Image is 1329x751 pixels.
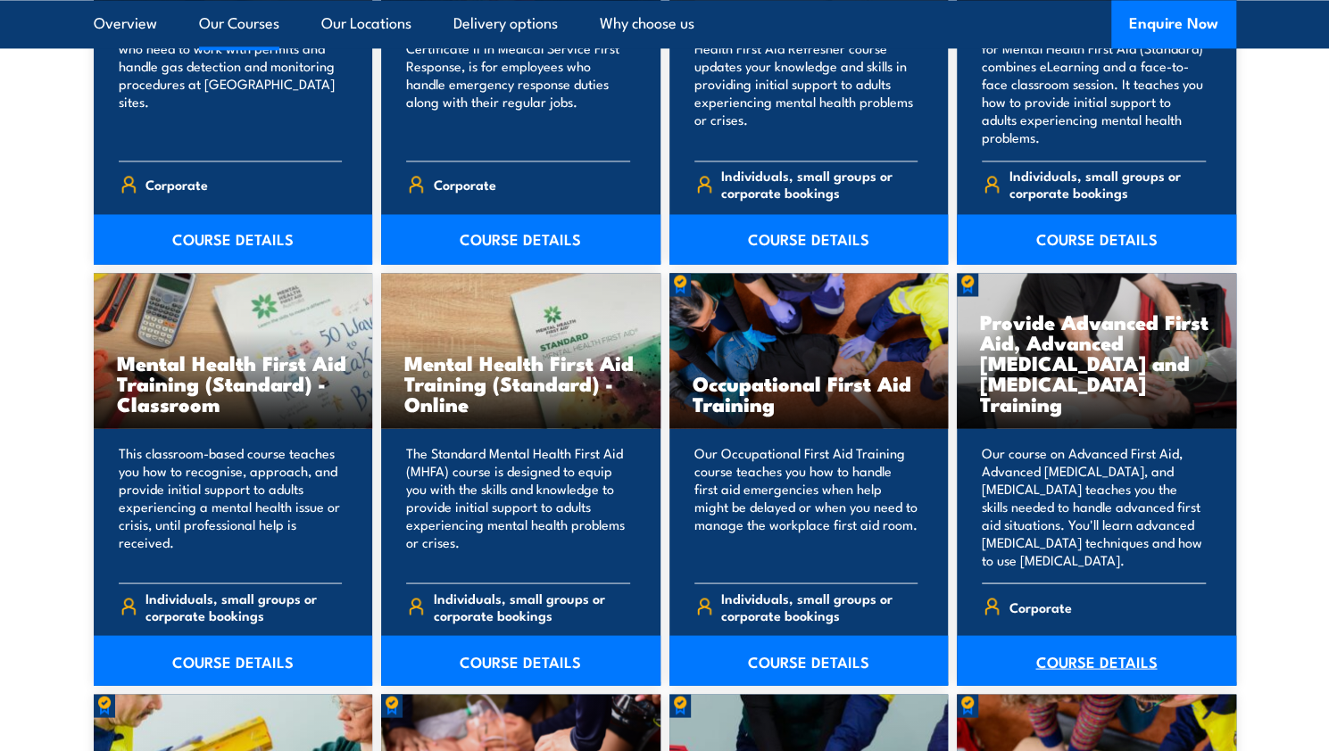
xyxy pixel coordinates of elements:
[721,167,918,201] span: Individuals, small groups or corporate bookings
[693,372,926,413] h3: Occupational First Aid Training
[669,635,949,685] a: COURSE DETAILS
[94,214,373,264] a: COURSE DETAILS
[1009,592,1072,620] span: Corporate
[980,310,1213,413] h3: Provide Advanced First Aid, Advanced [MEDICAL_DATA] and [MEDICAL_DATA] Training
[406,443,630,568] p: The Standard Mental Health First Aid (MHFA) course is designed to equip you with the skills and k...
[982,21,1206,146] p: This blended MHFA accredited course for Mental Health First Aid (Standard) combines eLearning and...
[119,443,343,568] p: This classroom-based course teaches you how to recognise, approach, and provide initial support t...
[145,589,342,623] span: Individuals, small groups or corporate bookings
[117,351,350,413] h3: Mental Health First Aid Training (Standard) - Classroom
[957,635,1236,685] a: COURSE DETAILS
[721,589,918,623] span: Individuals, small groups or corporate bookings
[119,21,343,146] p: This unit trains and assesses students who need to work with permits and handle gas detection and...
[404,351,637,413] h3: Mental Health First Aid Training (Standard) - Online
[982,443,1206,568] p: Our course on Advanced First Aid, Advanced [MEDICAL_DATA], and [MEDICAL_DATA] teaches you the ski...
[434,170,496,198] span: Corporate
[669,214,949,264] a: COURSE DETAILS
[694,21,918,146] p: The MHFA accredited blended Mental Health First Aid Refresher course updates your knowledge and s...
[381,635,660,685] a: COURSE DETAILS
[145,170,208,198] span: Corporate
[406,21,630,146] p: This qualification, HLT21020 Certificate II in Medical Service First Response, is for employees w...
[694,443,918,568] p: Our Occupational First Aid Training course teaches you how to handle first aid emergencies when h...
[94,635,373,685] a: COURSE DETAILS
[1009,167,1206,201] span: Individuals, small groups or corporate bookings
[957,214,1236,264] a: COURSE DETAILS
[381,214,660,264] a: COURSE DETAILS
[434,589,630,623] span: Individuals, small groups or corporate bookings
